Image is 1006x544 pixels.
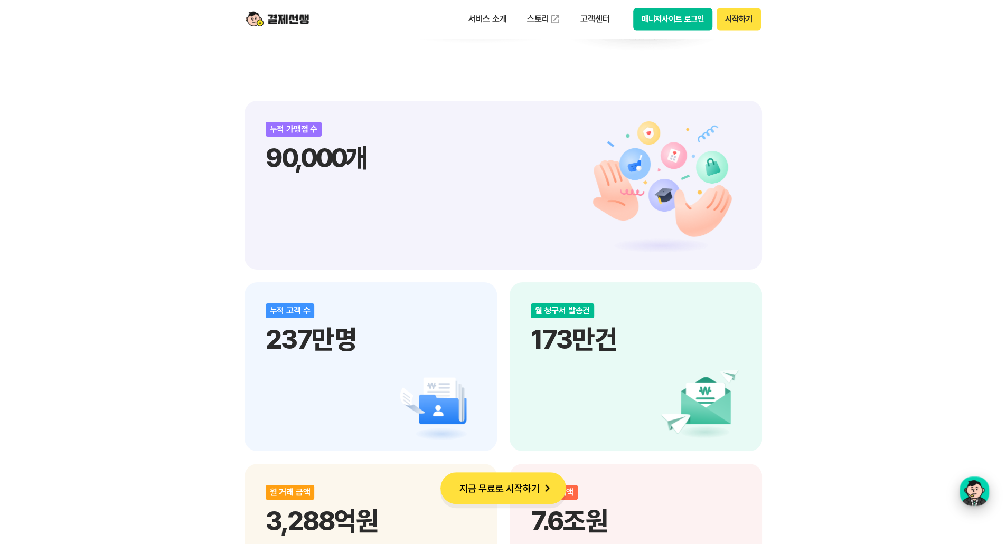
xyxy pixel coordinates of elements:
p: 7.6조원 [531,505,741,537]
div: 누적 가맹점 수 [266,122,322,137]
button: 시작하기 [717,8,760,30]
div: 누적 고객 수 [266,303,315,318]
img: logo [246,9,309,29]
p: 90,000개 [266,142,741,174]
span: 홈 [33,350,40,359]
img: 화살표 아이콘 [540,481,554,495]
a: 대화 [70,335,136,361]
p: 서비스 소개 [461,9,514,28]
p: 고객센터 [573,9,617,28]
p: 173만건 [531,323,741,355]
button: 매니저사이트 로그인 [633,8,713,30]
button: 지금 무료로 시작하기 [440,472,566,504]
img: 외부 도메인 오픈 [550,14,560,24]
div: 월 청구서 발송건 [531,303,595,318]
a: 설정 [136,335,203,361]
p: 237만명 [266,323,476,355]
span: 대화 [97,351,109,359]
p: 3,288억원 [266,505,476,537]
div: 월 거래 금액 [266,485,315,500]
span: 설정 [163,350,176,359]
a: 스토리 [520,8,568,30]
a: 홈 [3,335,70,361]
